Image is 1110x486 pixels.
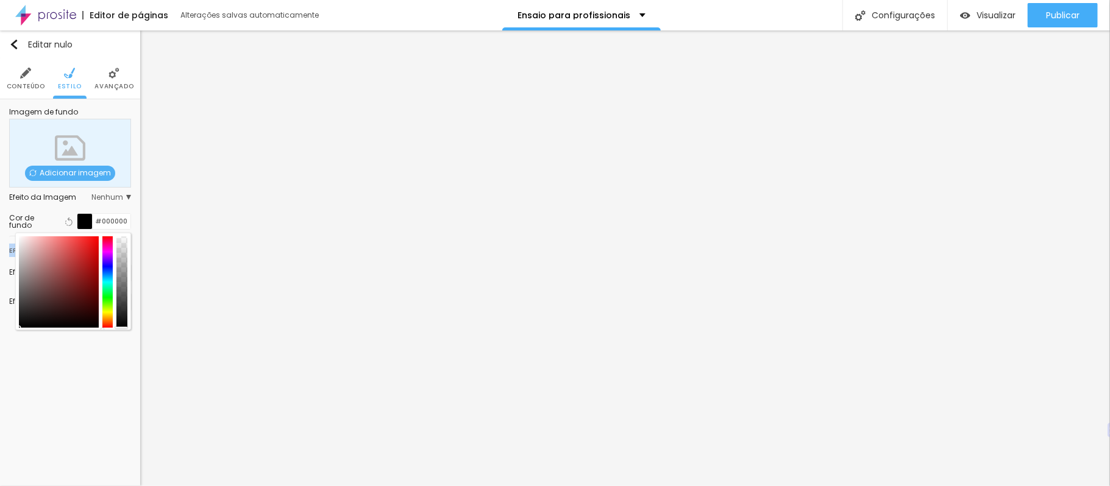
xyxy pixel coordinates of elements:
font: Avançado [94,82,133,91]
iframe: Editor [140,30,1110,486]
font: Cor de fundo [9,213,34,230]
button: Publicar [1028,3,1098,27]
button: Visualizar [948,3,1028,27]
img: Ícone [29,169,37,177]
font: Efeito superior [9,267,60,277]
font: Configurações [872,9,935,21]
img: Ícone [20,68,31,79]
img: Ícone [109,68,119,79]
img: Ícone [9,40,19,49]
font: Efeitos de fundo [9,245,73,255]
img: Ícone [64,68,75,79]
font: Visualizar [977,9,1016,21]
font: Publicar [1046,9,1080,21]
img: Ícone [855,10,866,21]
font: Imagem de fundo [9,107,78,117]
font: Estilo [58,82,82,91]
font: Efeito da Imagem [9,192,76,202]
font: Nenhum [91,192,123,202]
font: Adicionar imagem [40,167,111,178]
font: Conteúdo [7,82,45,91]
font: Efeito inferior [9,296,55,306]
font: Editor de páginas [90,9,168,21]
img: view-1.svg [960,10,970,21]
div: Efeitos de fundo [9,236,131,258]
font: Ensaio para profissionais [518,9,630,21]
font: Editar nulo [28,38,73,51]
font: Alterações salvas automaticamente [180,10,319,20]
